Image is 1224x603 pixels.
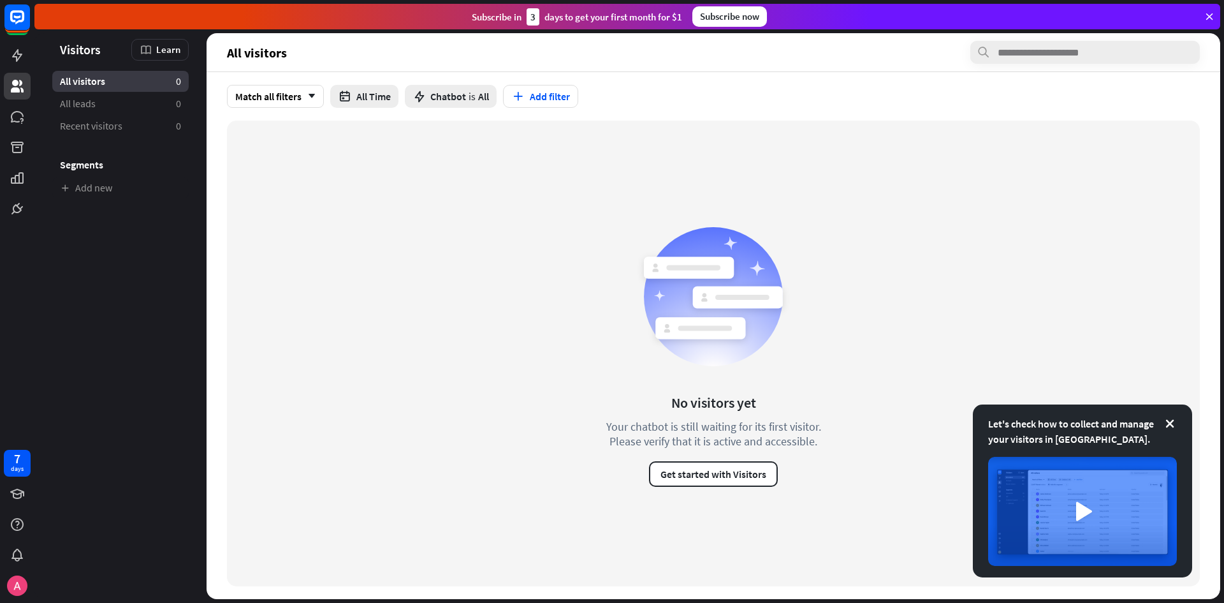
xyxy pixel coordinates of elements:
div: Match all filters [227,85,324,108]
span: All visitors [60,75,105,88]
div: Subscribe in days to get your first month for $1 [472,8,682,26]
span: All [478,90,489,103]
a: 7 days [4,450,31,477]
span: Chatbot [430,90,466,103]
a: Add new [52,177,189,198]
span: Learn [156,43,180,56]
button: Open LiveChat chat widget [10,5,48,43]
div: Subscribe now [692,6,767,27]
aside: 0 [176,97,181,110]
aside: 0 [176,75,181,88]
h3: Segments [52,158,189,171]
div: No visitors yet [671,394,756,412]
img: image [988,457,1177,566]
aside: 0 [176,119,181,133]
span: is [469,90,476,103]
div: 7 [14,453,20,465]
a: Recent visitors 0 [52,115,189,137]
div: Your chatbot is still waiting for its first visitor. Please verify that it is active and accessible. [583,419,844,449]
a: All leads 0 [52,93,189,114]
button: Get started with Visitors [649,461,778,487]
div: Let's check how to collect and manage your visitors in [GEOGRAPHIC_DATA]. [988,416,1177,447]
div: 3 [527,8,539,26]
span: Visitors [60,42,101,57]
span: All visitors [227,45,287,60]
span: All leads [60,97,96,110]
button: All Time [330,85,398,108]
button: Add filter [503,85,578,108]
div: days [11,465,24,473]
i: arrow_down [302,93,316,100]
span: Recent visitors [60,119,122,133]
